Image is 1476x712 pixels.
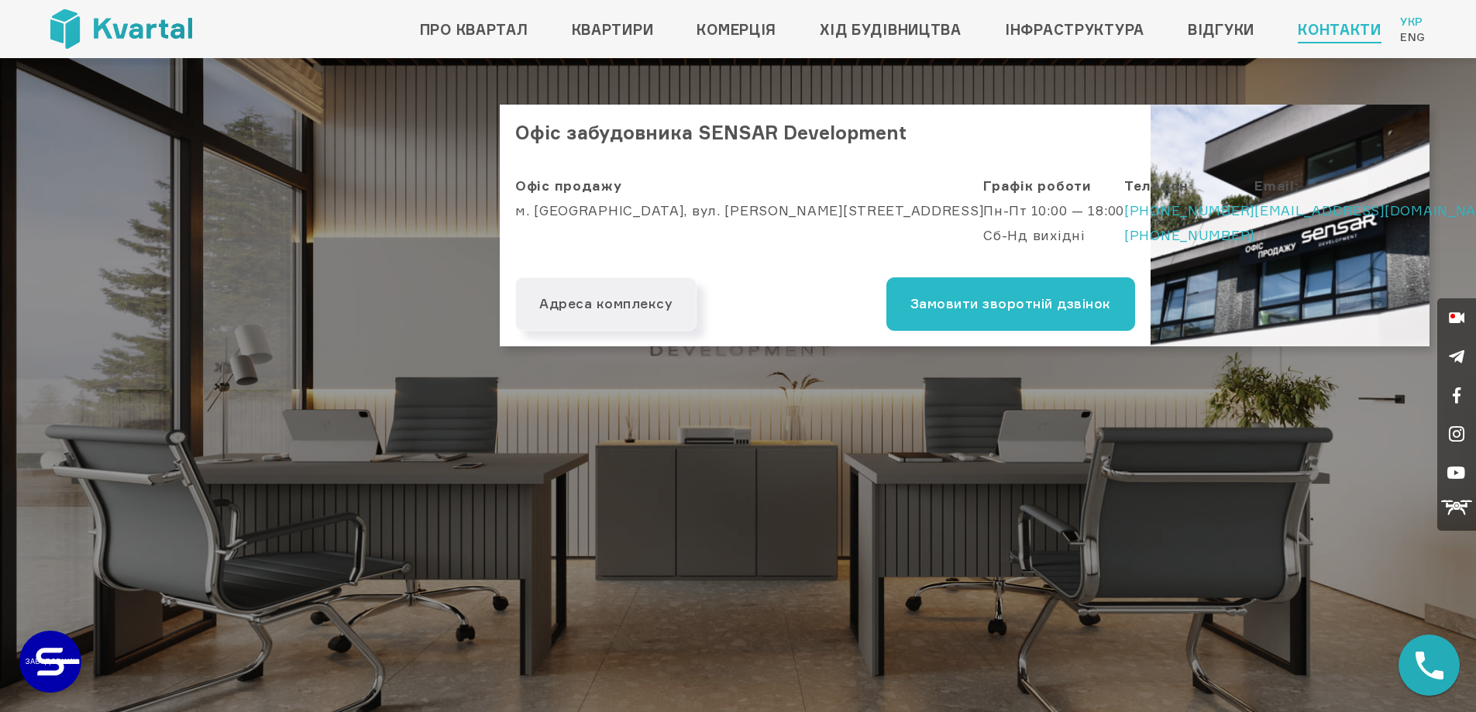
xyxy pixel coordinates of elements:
strong: Графік роботи [983,177,1091,194]
a: Контакти [1298,17,1381,42]
a: [PHONE_NUMBER] [1124,227,1254,243]
a: Комерція [697,17,776,42]
strong: Телефон [1124,177,1189,194]
a: Укр [1400,14,1426,29]
a: Відгуки [1188,17,1254,42]
a: Квартири [572,17,654,42]
div: Пн-Пт 10:00 — 18:00 Сб-Нд вихідні [983,174,1124,261]
button: Замовити зворотній дзвінок [886,277,1135,331]
strong: Email: [1254,177,1299,194]
a: Хід будівництва [820,17,962,42]
img: Kvartal [50,9,192,49]
div: м. [GEOGRAPHIC_DATA], вул. [PERSON_NAME][STREET_ADDRESS] [515,174,983,261]
a: ЗАБУДОВНИК [19,631,81,693]
a: Eng [1400,29,1426,45]
a: [PHONE_NUMBER] [1124,202,1254,218]
text: ЗАБУДОВНИК [26,657,78,666]
a: Інфраструктура [1005,17,1144,42]
a: Про квартал [420,17,528,42]
button: Адреса комплексу [515,277,697,331]
h2: Офіс забудовника SENSAR Development [500,105,1151,158]
strong: Офіс продажу [515,177,622,194]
